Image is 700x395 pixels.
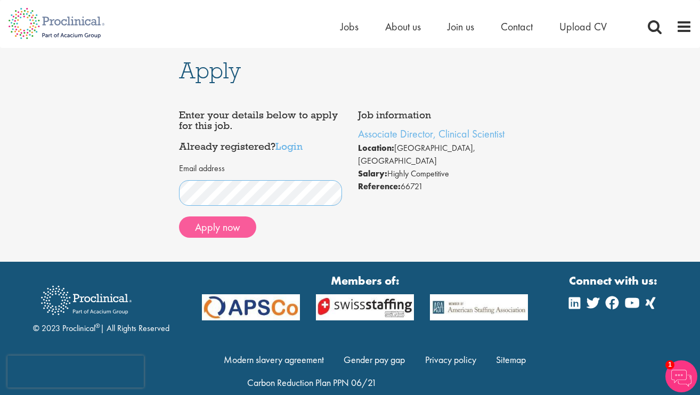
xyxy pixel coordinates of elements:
[179,163,225,175] label: Email address
[358,180,521,193] li: 66721
[665,360,697,392] img: Chatbot
[385,20,421,34] a: About us
[665,360,674,369] span: 1
[569,272,660,289] strong: Connect with us:
[447,20,474,34] a: Join us
[33,278,140,323] img: Proclinical Recruitment
[224,353,324,366] a: Modern slavery agreement
[358,127,504,141] a: Associate Director, Clinical Scientist
[358,181,401,192] strong: Reference:
[559,20,607,34] a: Upload CV
[33,278,169,335] div: © 2023 Proclinical | All Rights Reserved
[308,294,422,320] img: APSCo
[501,20,533,34] a: Contact
[7,356,144,388] iframe: reCAPTCHA
[194,294,308,320] img: APSCo
[95,321,100,330] sup: ®
[275,140,303,152] a: Login
[179,110,342,152] h4: Enter your details below to apply for this job. Already registered?
[179,216,256,238] button: Apply now
[340,20,359,34] a: Jobs
[358,110,521,120] h4: Job information
[247,376,377,389] a: Carbon Reduction Plan PPN 06/21
[425,353,476,366] a: Privacy policy
[179,56,241,85] span: Apply
[358,167,521,180] li: Highly Competitive
[496,353,526,366] a: Sitemap
[358,142,521,167] li: [GEOGRAPHIC_DATA], [GEOGRAPHIC_DATA]
[202,272,528,289] strong: Members of:
[422,294,536,320] img: APSCo
[358,142,394,154] strong: Location:
[344,353,405,366] a: Gender pay gap
[358,168,387,179] strong: Salary:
